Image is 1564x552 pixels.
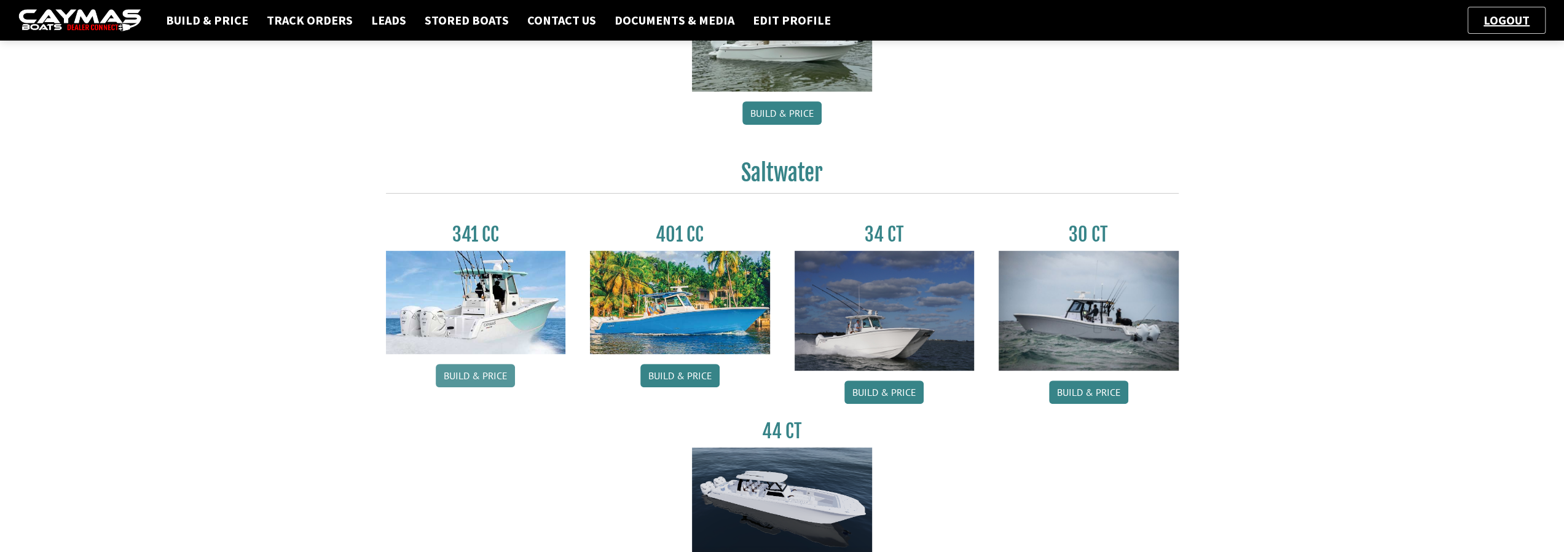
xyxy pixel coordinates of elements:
img: 341CC-thumbjpg.jpg [386,251,566,354]
img: 30_CT_photo_shoot_for_caymas_connect.jpg [999,251,1179,371]
a: Contact Us [521,12,602,28]
a: Build & Price [844,380,924,404]
a: Build & Price [436,364,515,387]
h3: 341 CC [386,223,566,246]
a: Track Orders [261,12,359,28]
a: Edit Profile [747,12,837,28]
a: Documents & Media [608,12,741,28]
a: Leads [365,12,412,28]
img: 401CC_thumb.pg.jpg [590,251,770,354]
h3: 34 CT [795,223,975,246]
h2: Saltwater [386,159,1179,194]
a: Stored Boats [419,12,515,28]
a: Build & Price [742,101,822,125]
a: Build & Price [640,364,720,387]
a: Build & Price [1049,380,1128,404]
h3: 44 CT [692,420,872,443]
h3: 401 CC [590,223,770,246]
a: Build & Price [160,12,254,28]
h3: 30 CT [999,223,1179,246]
img: caymas-dealer-connect-2ed40d3bc7270c1d8d7ffb4b79bf05adc795679939227970def78ec6f6c03838.gif [18,9,141,32]
img: Caymas_34_CT_pic_1.jpg [795,251,975,371]
a: Logout [1477,12,1536,28]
